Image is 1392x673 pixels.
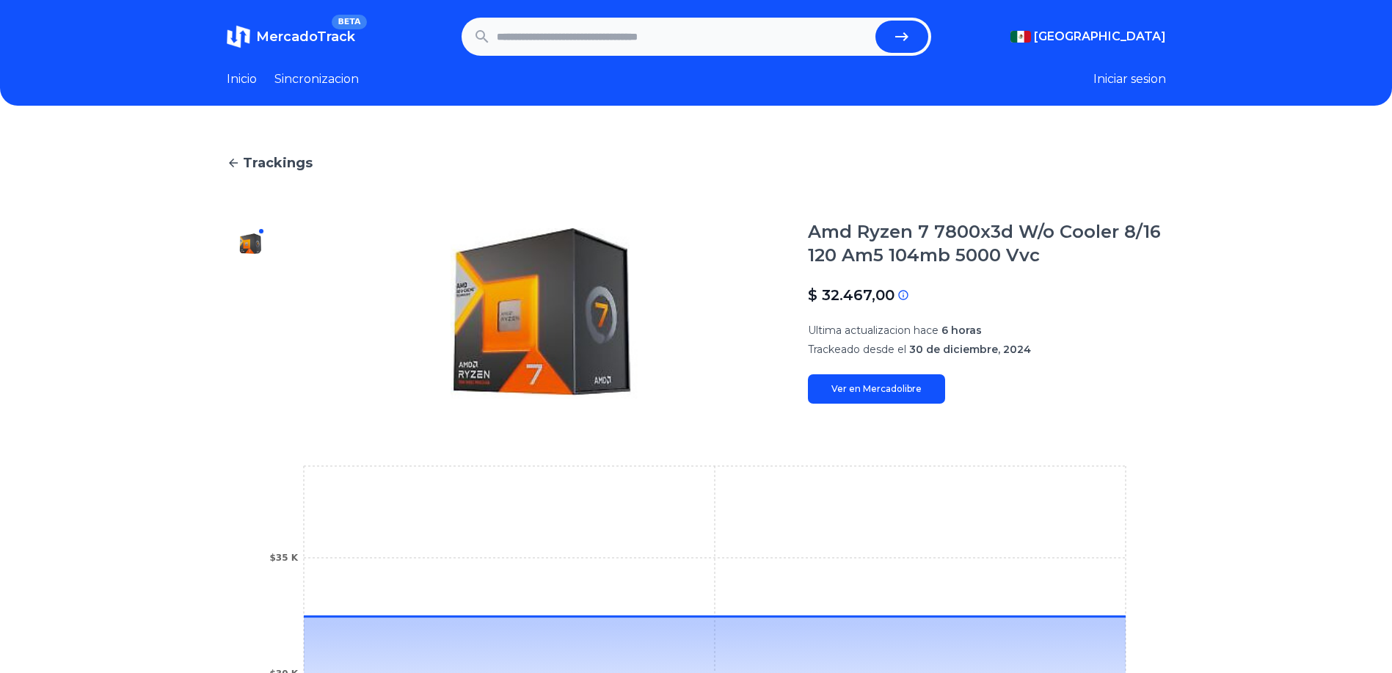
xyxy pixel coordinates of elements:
[227,70,257,88] a: Inicio
[808,285,894,305] p: $ 32.467,00
[227,25,355,48] a: MercadoTrackBETA
[227,25,250,48] img: MercadoTrack
[303,220,779,404] img: Amd Ryzen 7 7800x3d W/o Cooler 8/16 120 Am5 104mb 5000 Vvc
[1093,70,1166,88] button: Iniciar sesion
[808,374,945,404] a: Ver en Mercadolibre
[274,70,359,88] a: Sincronizacion
[332,15,366,29] span: BETA
[243,153,313,173] span: Trackings
[808,343,906,356] span: Trackeado desde el
[909,343,1031,356] span: 30 de diciembre, 2024
[808,324,939,337] span: Ultima actualizacion hace
[1010,28,1166,46] button: [GEOGRAPHIC_DATA]
[256,29,355,45] span: MercadoTrack
[1034,28,1166,46] span: [GEOGRAPHIC_DATA]
[227,153,1166,173] a: Trackings
[1010,31,1031,43] img: Mexico
[238,232,262,255] img: Amd Ryzen 7 7800x3d W/o Cooler 8/16 120 Am5 104mb 5000 Vvc
[269,553,298,563] tspan: $35 K
[941,324,982,337] span: 6 horas
[808,220,1166,267] h1: Amd Ryzen 7 7800x3d W/o Cooler 8/16 120 Am5 104mb 5000 Vvc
